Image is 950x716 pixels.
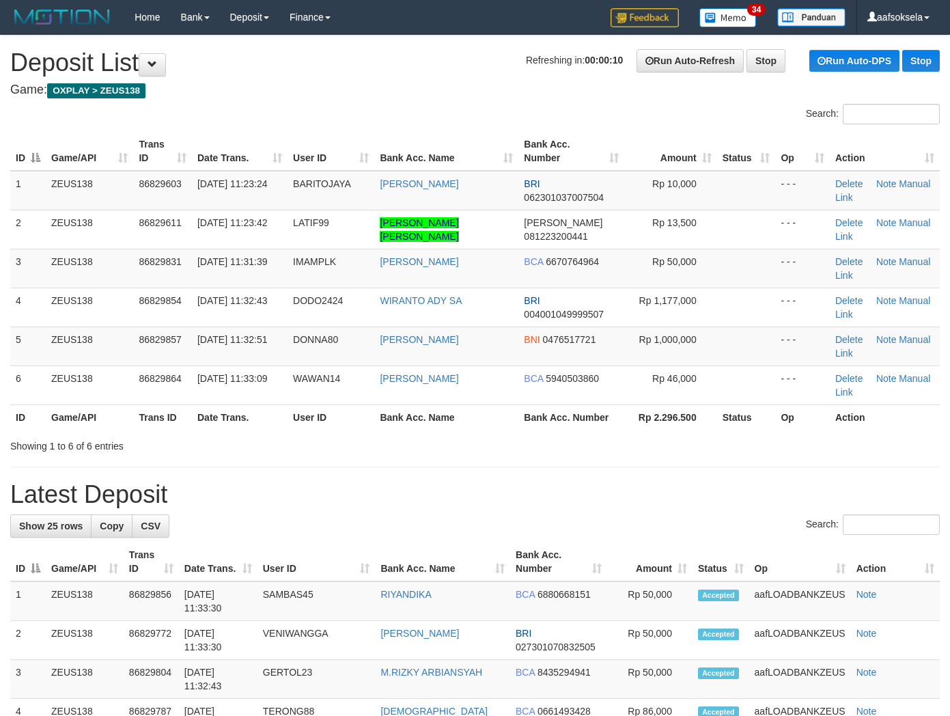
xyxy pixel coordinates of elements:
th: Op: activate to sort column ascending [775,132,830,171]
td: 86829772 [124,621,179,660]
td: 6 [10,366,46,404]
th: Action [830,404,940,430]
td: ZEUS138 [46,288,133,327]
td: GERTOL23 [257,660,376,699]
label: Search: [806,104,940,124]
a: WIRANTO ADY SA [380,295,462,306]
a: Run Auto-DPS [809,50,899,72]
th: Action: activate to sort column ascending [851,542,940,581]
span: [DATE] 11:23:24 [197,178,267,189]
span: CSV [141,521,160,532]
a: Copy [91,514,132,538]
h4: Game: [10,83,940,97]
td: ZEUS138 [46,660,124,699]
td: ZEUS138 [46,171,133,210]
span: [DATE] 11:32:43 [197,295,267,306]
a: Manual Link [835,256,930,281]
th: User ID: activate to sort column ascending [288,132,374,171]
h1: Latest Deposit [10,481,940,508]
th: Bank Acc. Name: activate to sort column ascending [375,542,510,581]
a: Stop [902,50,940,72]
td: Rp 50,000 [607,621,693,660]
span: Copy 0476517721 to clipboard [543,334,596,345]
a: Note [876,178,897,189]
td: SAMBAS45 [257,581,376,621]
span: Copy 8435294941 to clipboard [537,667,591,678]
a: Note [856,667,877,678]
th: Status [717,404,776,430]
img: Button%20Memo.svg [699,8,757,27]
td: ZEUS138 [46,366,133,404]
span: Accepted [698,667,739,679]
td: [DATE] 11:32:43 [179,660,257,699]
a: Show 25 rows [10,514,92,538]
th: Trans ID: activate to sort column ascending [133,132,192,171]
span: 86829831 [139,256,181,267]
a: Delete [835,217,863,228]
span: Copy 062301037007504 to clipboard [524,192,604,203]
a: Delete [835,334,863,345]
span: 34 [747,3,766,16]
a: [PERSON_NAME] [380,334,458,345]
span: 86829611 [139,217,181,228]
th: Amount: activate to sort column ascending [624,132,717,171]
th: Date Trans. [192,404,288,430]
td: 1 [10,581,46,621]
th: Date Trans.: activate to sort column ascending [192,132,288,171]
th: Trans ID [133,404,192,430]
a: Manual Link [835,178,930,203]
a: Delete [835,256,863,267]
td: aafLOADBANKZEUS [749,621,851,660]
span: [DATE] 11:31:39 [197,256,267,267]
span: BRI [516,628,531,639]
span: 86829603 [139,178,181,189]
a: [PERSON_NAME] [380,178,458,189]
img: MOTION_logo.png [10,7,114,27]
span: Rp 46,000 [652,373,697,384]
td: - - - [775,288,830,327]
a: Note [876,256,897,267]
th: ID: activate to sort column descending [10,132,46,171]
th: Bank Acc. Name: activate to sort column ascending [374,132,518,171]
a: Note [856,628,877,639]
span: 86829857 [139,334,181,345]
span: Copy 027301070832505 to clipboard [516,642,596,652]
a: Delete [835,295,863,306]
th: Bank Acc. Number: activate to sort column ascending [510,542,607,581]
strong: 00:00:10 [585,55,623,66]
th: Action: activate to sort column ascending [830,132,940,171]
span: BARITOJAYA [293,178,351,189]
span: BRI [524,178,540,189]
td: 86829804 [124,660,179,699]
td: - - - [775,210,830,249]
td: aafLOADBANKZEUS [749,660,851,699]
span: Rp 1,000,000 [639,334,697,345]
span: Copy 6670764964 to clipboard [546,256,599,267]
td: ZEUS138 [46,210,133,249]
span: [DATE] 11:23:42 [197,217,267,228]
th: Rp 2.296.500 [624,404,717,430]
td: Rp 50,000 [607,581,693,621]
th: Date Trans.: activate to sort column ascending [179,542,257,581]
span: BCA [524,373,543,384]
span: Copy 081223200441 to clipboard [524,231,587,242]
h1: Deposit List [10,49,940,77]
td: Rp 50,000 [607,660,693,699]
span: OXPLAY > ZEUS138 [47,83,145,98]
a: M.RIZKY ARBIANSYAH [380,667,482,678]
th: Bank Acc. Name [374,404,518,430]
th: ID [10,404,46,430]
span: BCA [516,667,535,678]
span: Show 25 rows [19,521,83,532]
td: [DATE] 11:33:30 [179,621,257,660]
a: [PERSON_NAME] [380,256,458,267]
th: Op [775,404,830,430]
th: Game/API: activate to sort column ascending [46,542,124,581]
a: Stop [746,49,785,72]
a: [PERSON_NAME] [PERSON_NAME] [380,217,458,242]
a: Note [876,334,897,345]
span: [PERSON_NAME] [524,217,602,228]
input: Search: [843,104,940,124]
span: BNI [524,334,540,345]
span: Copy [100,521,124,532]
